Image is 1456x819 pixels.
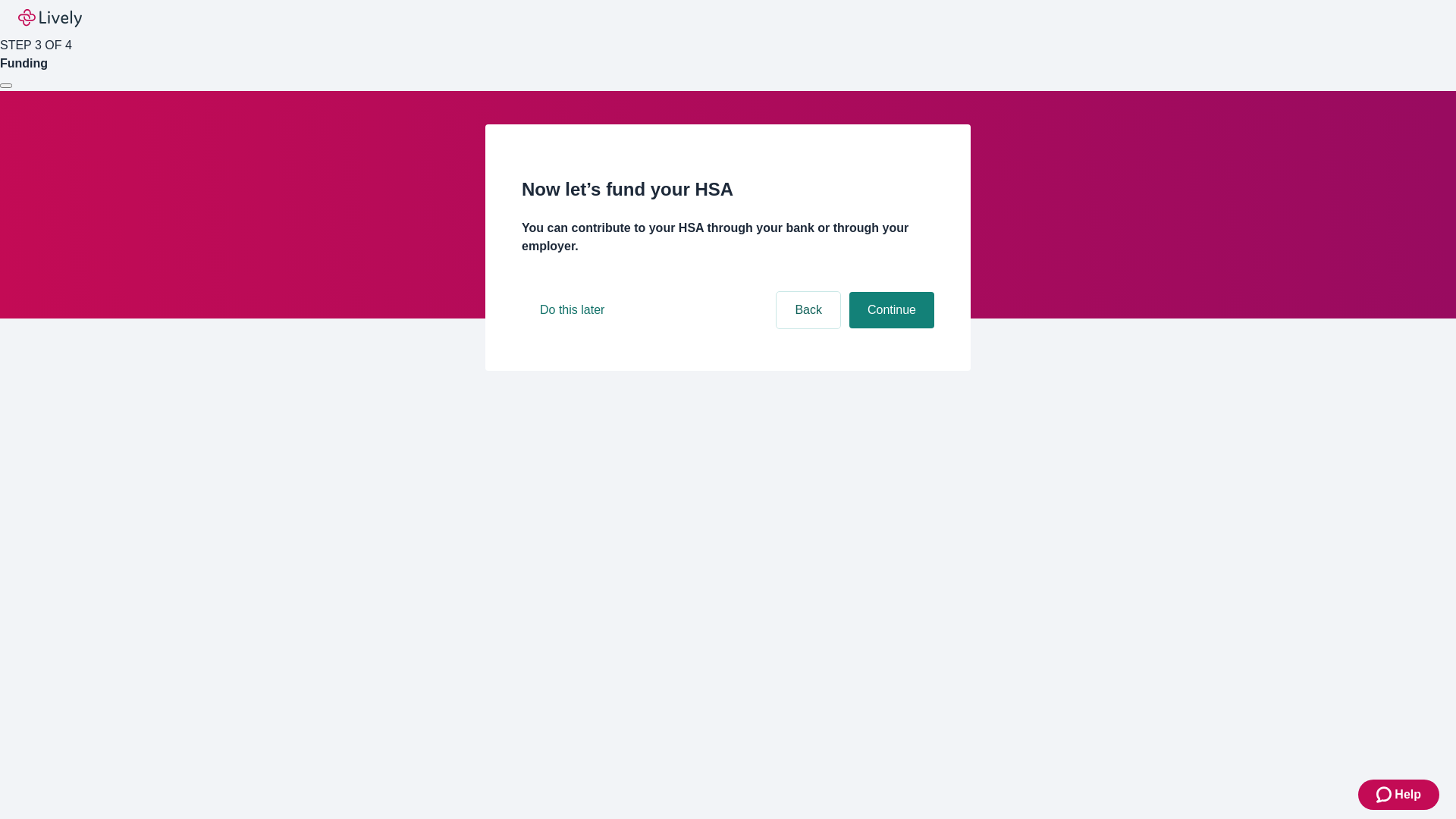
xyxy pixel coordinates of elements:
[522,176,934,203] h2: Now let’s fund your HSA
[849,292,934,328] button: Continue
[1358,780,1439,810] button: Zendesk support iconHelp
[18,9,82,27] img: Lively
[522,292,623,328] button: Do this later
[777,292,840,328] button: Back
[522,219,934,256] h4: You can contribute to your HSA through your bank or through your employer.
[1395,786,1421,804] span: Help
[1376,786,1395,804] svg: Zendesk support icon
